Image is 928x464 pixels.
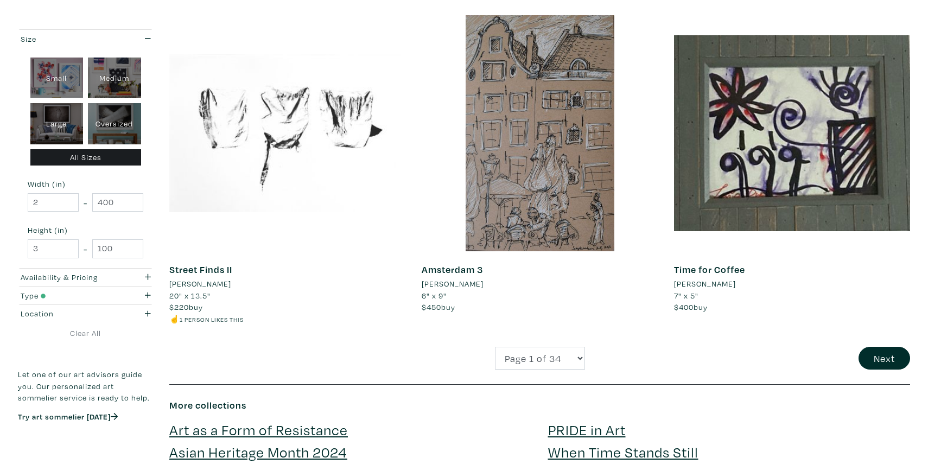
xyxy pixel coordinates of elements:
span: $450 [422,302,441,312]
span: 7" x 5" [674,290,698,301]
div: Availability & Pricing [21,271,115,283]
span: $220 [169,302,189,312]
div: Oversized [88,103,141,144]
span: - [84,241,87,256]
h6: More collections [169,399,910,411]
span: buy [674,302,708,312]
a: Try art sommelier [DATE] [18,411,118,422]
small: 1 person likes this [180,315,244,323]
a: Street Finds II [169,263,232,276]
button: Type [18,287,153,304]
a: Clear All [18,327,153,339]
li: [PERSON_NAME] [674,278,736,290]
button: Size [18,30,153,48]
a: Amsterdam 3 [422,263,483,276]
div: Size [21,33,115,45]
a: PRIDE in Art [548,420,626,439]
button: Location [18,305,153,323]
a: [PERSON_NAME] [169,278,405,290]
small: Width (in) [28,180,143,188]
div: Location [21,308,115,320]
button: Next [859,347,910,370]
a: [PERSON_NAME] [422,278,658,290]
span: $400 [674,302,694,312]
a: Time for Coffee [674,263,745,276]
span: buy [422,302,455,312]
span: 20" x 13.5" [169,290,211,301]
a: Asian Heritage Month 2024 [169,442,347,461]
li: ☝️ [169,313,405,325]
small: Height (in) [28,226,143,234]
div: All Sizes [30,149,141,166]
a: [PERSON_NAME] [674,278,910,290]
div: Small [30,58,84,99]
span: 6" x 9" [422,290,447,301]
div: Medium [88,58,141,99]
div: Type [21,290,115,302]
li: [PERSON_NAME] [169,278,231,290]
span: buy [169,302,203,312]
iframe: Customer reviews powered by Trustpilot [18,433,153,456]
a: When Time Stands Still [548,442,698,461]
div: Large [30,103,84,144]
p: Let one of our art advisors guide you. Our personalized art sommelier service is ready to help. [18,368,153,404]
li: [PERSON_NAME] [422,278,484,290]
a: Art as a Form of Resistance [169,420,348,439]
button: Availability & Pricing [18,269,153,287]
span: - [84,195,87,210]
